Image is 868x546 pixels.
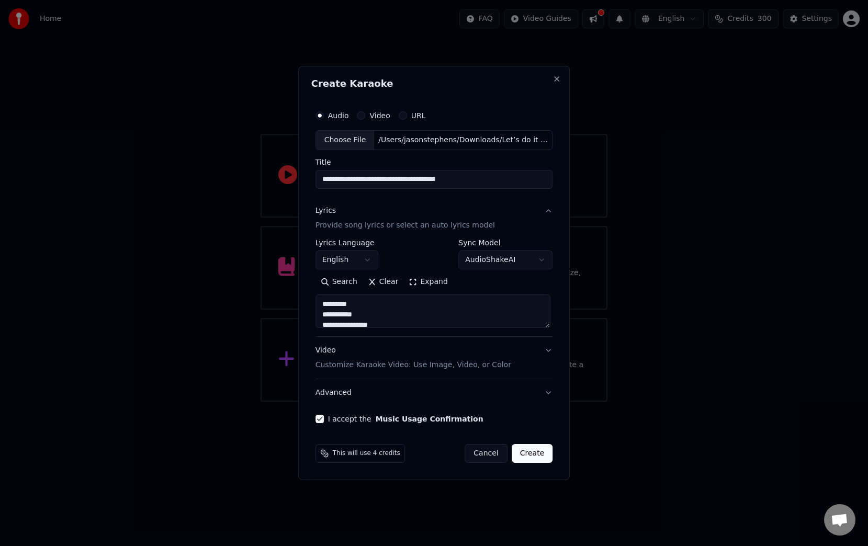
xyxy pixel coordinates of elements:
[333,449,400,458] span: This will use 4 credits
[403,274,453,290] button: Expand
[315,239,378,246] label: Lyrics Language
[311,79,557,88] h2: Create Karaoke
[328,415,483,423] label: I accept the
[376,415,483,423] button: I accept the
[370,112,390,119] label: Video
[315,197,553,239] button: LyricsProvide song lyrics or select an auto lyrics model
[315,345,511,370] div: Video
[315,379,553,406] button: Advanced
[465,444,507,463] button: Cancel
[316,131,375,150] div: Choose File
[315,360,511,370] p: Customize Karaoke Video: Use Image, Video, or Color
[458,239,553,246] label: Sync Model
[315,158,553,166] label: Title
[374,135,552,145] div: /Users/jasonstephens/Downloads/Let’s do it (Add Instrumental) (Remastered).wav
[328,112,349,119] label: Audio
[315,220,495,231] p: Provide song lyrics or select an auto lyrics model
[512,444,553,463] button: Create
[315,206,336,216] div: Lyrics
[315,239,553,336] div: LyricsProvide song lyrics or select an auto lyrics model
[315,274,363,290] button: Search
[363,274,404,290] button: Clear
[411,112,426,119] label: URL
[315,337,553,379] button: VideoCustomize Karaoke Video: Use Image, Video, or Color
